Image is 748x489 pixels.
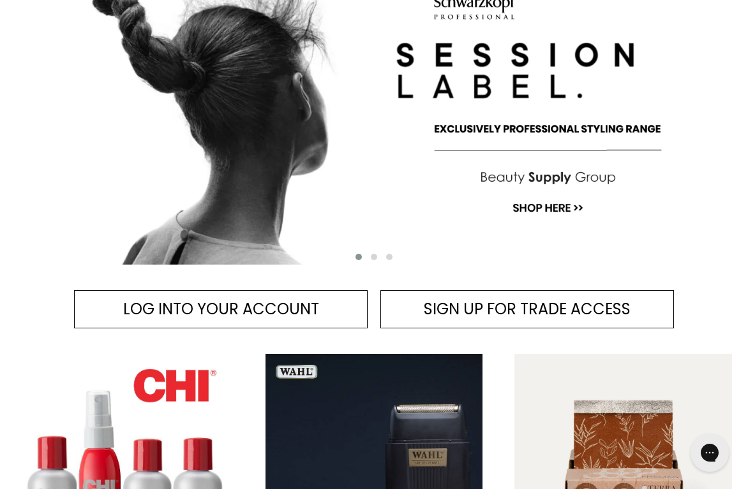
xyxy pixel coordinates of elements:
span: SIGN UP FOR TRADE ACCESS [424,298,631,319]
iframe: Gorgias live chat messenger [684,429,735,476]
a: LOG INTO YOUR ACCOUNT [74,290,368,328]
a: SIGN UP FOR TRADE ACCESS [380,290,674,328]
span: LOG INTO YOUR ACCOUNT [123,298,319,319]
